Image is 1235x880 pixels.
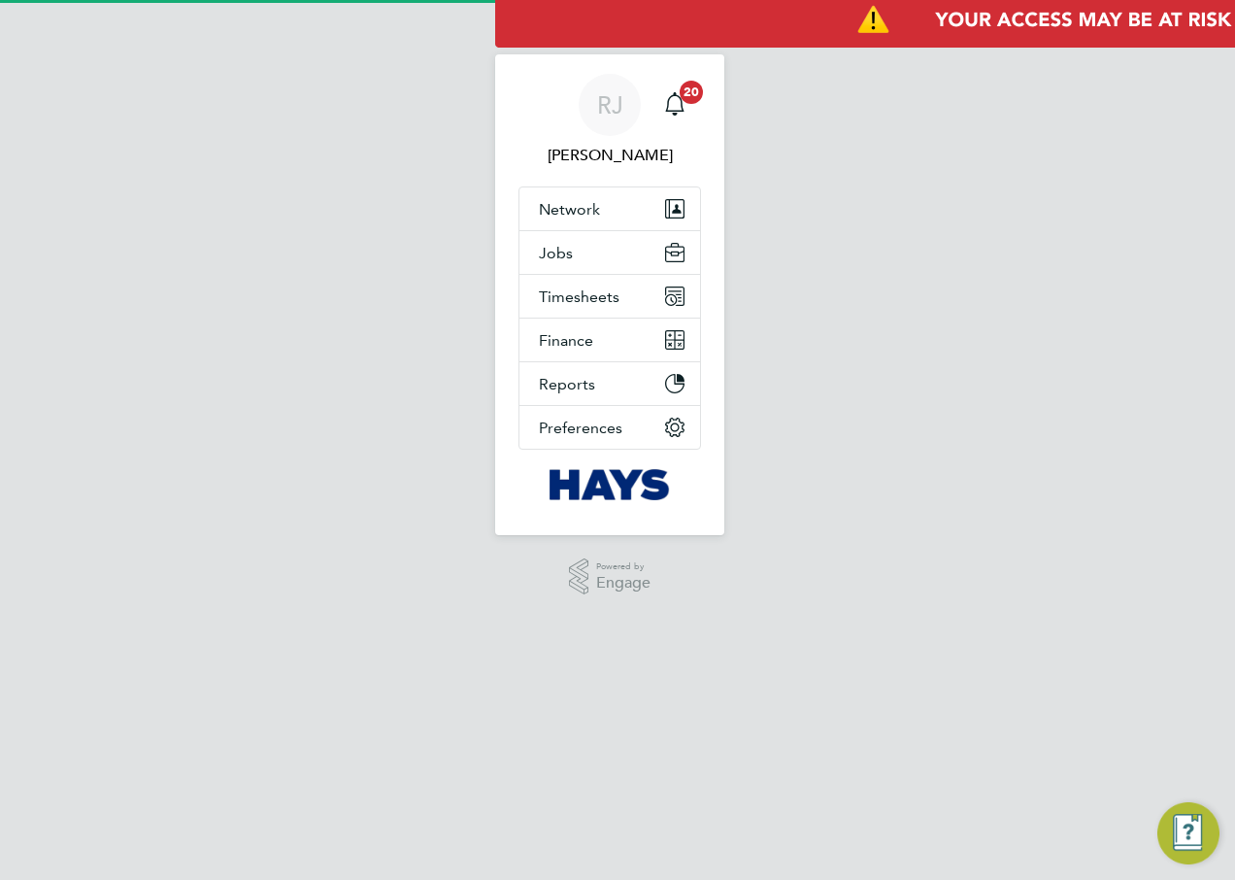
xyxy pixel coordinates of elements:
nav: Main navigation [495,54,724,535]
a: 20 [655,74,694,136]
span: Powered by [596,558,651,575]
span: Network [539,200,600,219]
span: Engage [596,575,651,592]
span: RJ [597,92,623,118]
span: Finance [539,331,593,350]
span: Reports [539,375,595,393]
span: 20 [680,81,703,104]
button: Reports [519,362,700,405]
a: Powered byEngage [569,558,651,595]
img: hays-logo-retina.png [550,469,671,500]
button: Network [519,187,700,230]
button: Timesheets [519,275,700,318]
button: Engage Resource Center [1157,802,1219,864]
span: Timesheets [539,288,619,306]
a: RJ[PERSON_NAME] [518,74,701,167]
button: Preferences [519,406,700,449]
a: Go to home page [518,469,701,500]
span: Preferences [539,419,622,437]
span: Reiss Jeffery [518,144,701,167]
button: Finance [519,319,700,361]
button: Jobs [519,231,700,274]
span: Jobs [539,244,573,262]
